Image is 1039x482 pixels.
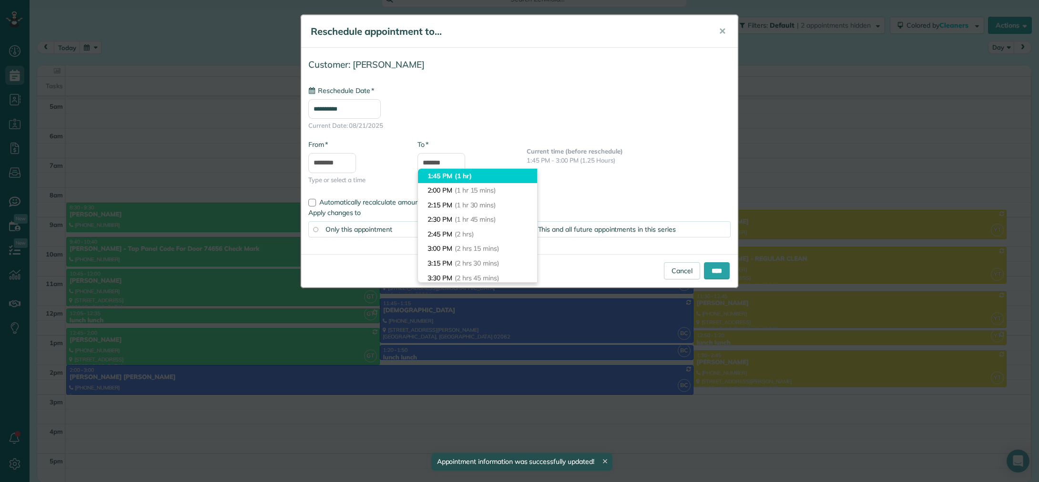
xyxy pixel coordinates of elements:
[319,198,507,206] span: Automatically recalculate amount owed for this appointment?
[418,271,537,286] li: 3:30 PM
[418,198,537,213] li: 2:15 PM
[431,453,612,471] div: Appointment information was successfully updated!
[455,201,496,209] span: (1 hr 30 mins)
[455,186,496,195] span: (1 hr 15 mins)
[308,175,403,185] span: Type or select a time
[311,25,705,38] h5: Reschedule appointment to...
[308,121,731,130] span: Current Date: 08/21/2025
[455,274,499,282] span: (2 hrs 45 mins)
[418,140,428,149] label: To
[455,230,474,238] span: (2 hrs)
[538,225,676,234] span: This and all future appointments in this series
[418,169,537,184] li: 1:45 PM
[664,262,700,279] a: Cancel
[308,86,374,95] label: Reschedule Date
[308,208,731,217] label: Apply changes to
[455,244,499,253] span: (2 hrs 15 mins)
[308,140,328,149] label: From
[313,227,318,232] input: Only this appointment
[418,227,537,242] li: 2:45 PM
[418,183,537,198] li: 2:00 PM
[527,147,623,155] b: Current time (before reschedule)
[455,259,499,267] span: (2 hrs 30 mins)
[418,256,537,271] li: 3:15 PM
[418,212,537,227] li: 2:30 PM
[418,241,537,256] li: 3:00 PM
[308,60,731,70] h4: Customer: [PERSON_NAME]
[455,172,472,180] span: (1 hr)
[455,215,496,224] span: (1 hr 45 mins)
[719,26,726,37] span: ✕
[527,156,731,165] p: 1:45 PM - 3:00 PM (1.25 Hours)
[326,225,392,234] span: Only this appointment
